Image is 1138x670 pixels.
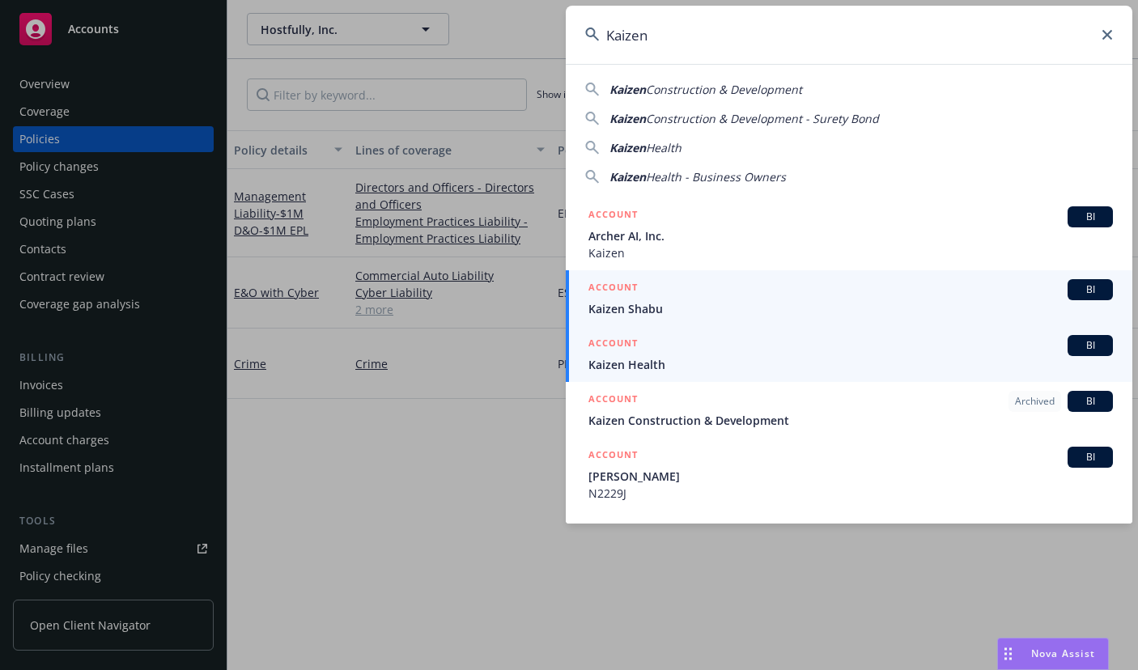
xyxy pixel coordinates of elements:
[588,227,1113,244] span: Archer AI, Inc.
[588,244,1113,261] span: Kaizen
[566,270,1132,326] a: ACCOUNTBIKaizen Shabu
[646,169,786,184] span: Health - Business Owners
[646,111,879,126] span: Construction & Development - Surety Bond
[609,169,646,184] span: Kaizen
[566,511,1132,580] a: POLICY
[588,206,638,226] h5: ACCOUNT
[588,519,626,536] h5: POLICY
[588,300,1113,317] span: Kaizen Shabu
[609,140,646,155] span: Kaizen
[1074,338,1106,353] span: BI
[588,335,638,354] h5: ACCOUNT
[1031,647,1095,660] span: Nova Assist
[1074,210,1106,224] span: BI
[588,279,638,299] h5: ACCOUNT
[1074,450,1106,464] span: BI
[646,140,682,155] span: Health
[566,382,1132,438] a: ACCOUNTArchivedBIKaizen Construction & Development
[566,438,1132,511] a: ACCOUNTBI[PERSON_NAME]N2229J
[646,82,802,97] span: Construction & Development
[588,485,1113,502] span: N2229J
[609,111,646,126] span: Kaizen
[566,197,1132,270] a: ACCOUNTBIArcher AI, Inc.Kaizen
[566,6,1132,64] input: Search...
[566,326,1132,382] a: ACCOUNTBIKaizen Health
[588,356,1113,373] span: Kaizen Health
[588,447,638,466] h5: ACCOUNT
[588,468,1113,485] span: [PERSON_NAME]
[1074,394,1106,409] span: BI
[1015,394,1055,409] span: Archived
[998,638,1018,669] div: Drag to move
[609,82,646,97] span: Kaizen
[588,391,638,410] h5: ACCOUNT
[1074,282,1106,297] span: BI
[997,638,1109,670] button: Nova Assist
[588,412,1113,429] span: Kaizen Construction & Development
